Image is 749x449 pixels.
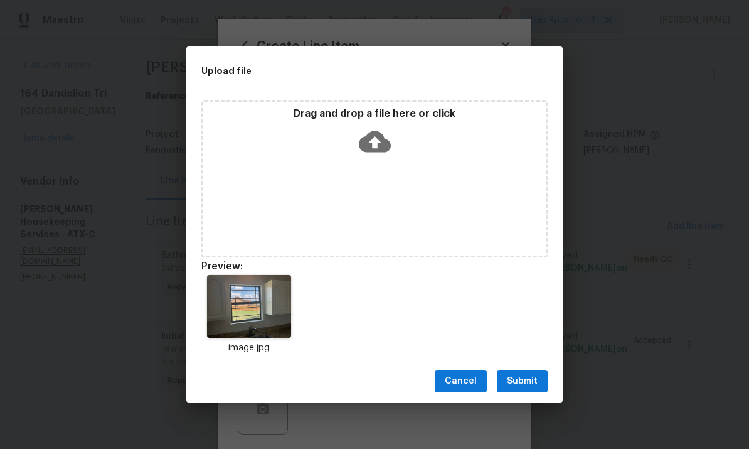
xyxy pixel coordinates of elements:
[507,374,538,389] span: Submit
[201,342,297,355] p: image.jpg
[445,374,477,389] span: Cancel
[435,370,487,393] button: Cancel
[497,370,548,393] button: Submit
[201,64,491,78] h2: Upload file
[203,107,546,121] p: Drag and drop a file here or click
[207,275,290,338] img: Z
